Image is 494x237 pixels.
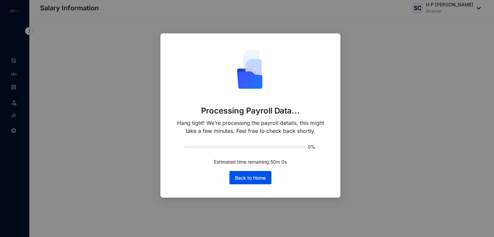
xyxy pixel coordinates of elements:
span: 0% [308,145,317,149]
p: Processing Payroll Data... [201,105,300,116]
p: Estimated time remaining: 50 m 0 s [214,158,287,166]
p: Hang tight! We’re processing the payroll details, this might take a few minutes. Feel free to che... [174,119,327,135]
span: Back to Home [235,175,266,181]
button: Back to Home [229,171,271,184]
